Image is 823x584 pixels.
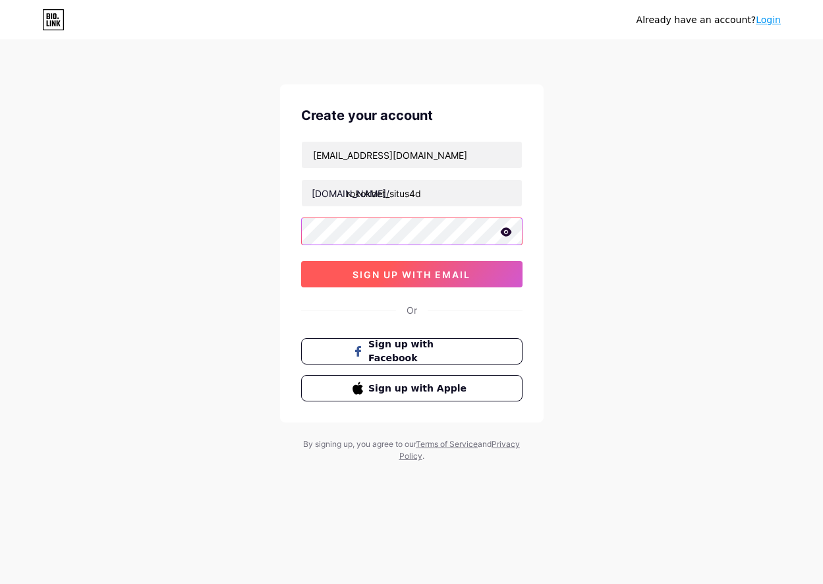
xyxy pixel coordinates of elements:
div: Or [407,303,417,317]
a: Login [756,15,781,25]
div: Already have an account? [637,13,781,27]
input: username [302,180,522,206]
a: Terms of Service [416,439,478,449]
span: Sign up with Apple [368,382,470,395]
div: By signing up, you agree to our and . [300,438,524,462]
button: sign up with email [301,261,523,287]
button: Sign up with Apple [301,375,523,401]
div: Create your account [301,105,523,125]
span: Sign up with Facebook [368,337,470,365]
button: Sign up with Facebook [301,338,523,365]
div: [DOMAIN_NAME]/ [312,187,389,200]
span: sign up with email [353,269,470,280]
input: Email [302,142,522,168]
